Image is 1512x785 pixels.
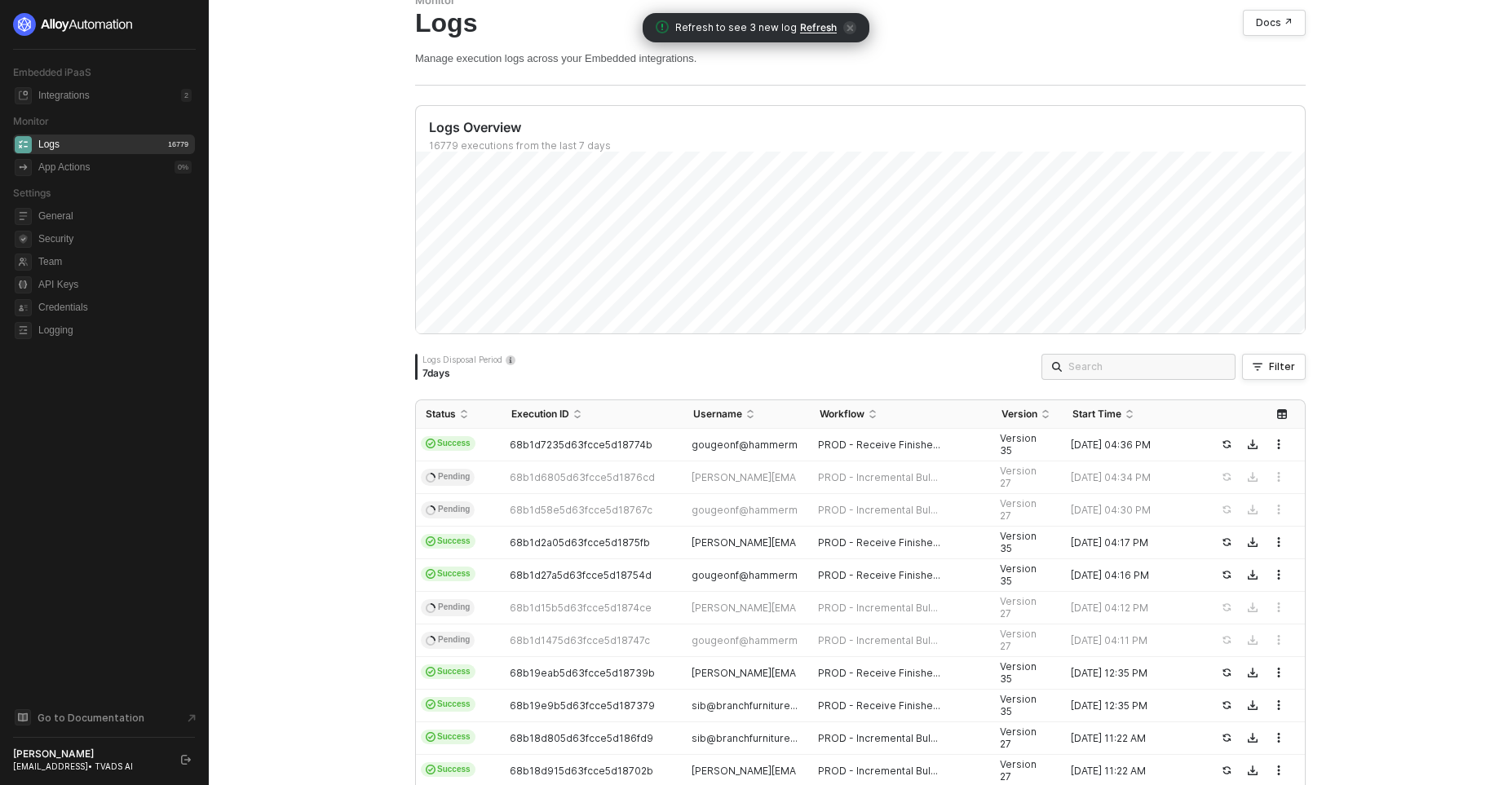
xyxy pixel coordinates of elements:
[38,89,90,103] div: Integrations
[1222,570,1231,580] span: icon-success-page
[1000,693,1037,718] span: Version 35
[426,699,435,709] span: icon-cards
[1000,497,1037,523] span: Version 27
[429,139,1305,152] div: 16779 executions from the last 7 days
[15,231,32,248] span: security
[181,755,191,765] span: logout
[656,20,669,33] span: icon-exclamation
[510,732,653,744] span: 68b18d805d63fcce5d186fd9
[818,634,938,647] span: PROD - Incremental Bul...
[13,761,166,772] div: [EMAIL_ADDRESS] • TVADS AI
[692,732,800,744] span: sib@branchfurniture....
[426,503,436,515] span: icon-spinner
[510,602,652,614] span: 68b1d15b5d63fcce5d1874ce
[1248,765,1258,775] span: icon-download
[693,408,742,421] span: Username
[1000,562,1037,588] span: Version 35
[183,710,200,726] span: document-arrow
[692,504,826,516] span: gougeonf@hammermade....
[421,567,475,581] span: Success
[818,699,940,712] span: PROD - Receive Finishe...
[38,275,192,294] span: API Keys
[426,408,456,420] span: Status
[1063,765,1201,778] div: [DATE] 11:22 AM
[818,732,938,745] span: PROD - Incremental Bul...
[38,252,192,271] span: Team
[692,634,826,646] span: gougeonf@hammermade....
[1063,732,1201,745] div: [DATE] 11:22 AM
[1222,537,1231,547] span: icon-success-page
[510,536,650,549] span: 68b1d2a05d63fcce5d1875fb
[15,159,32,176] span: icon-app-actions
[1277,409,1287,419] span: icon-table
[181,89,192,102] div: 2
[38,711,144,725] span: Go to Documentation
[426,439,435,448] span: icon-cards
[510,569,652,581] span: 68b1d27a5d63fcce5d18754d
[415,7,1306,38] div: Logs
[422,367,515,380] div: 7 days
[810,400,992,429] th: Workflow
[38,161,90,174] div: App Actions
[1000,725,1037,751] span: Version 27
[692,602,1018,614] span: [PERSON_NAME][EMAIL_ADDRESS][PERSON_NAME][DOMAIN_NAME]
[426,569,435,579] span: icon-cards
[818,765,938,778] span: PROD - Incremental Bul...
[502,400,683,429] th: Execution ID
[15,276,32,293] span: api-key
[13,13,134,36] img: logo
[1068,358,1225,376] input: Search
[13,708,196,727] a: Knowledge Base
[1063,569,1201,582] div: [DATE] 04:16 PM
[1000,628,1037,653] span: Version 27
[1222,700,1231,710] span: icon-success-page
[13,115,49,127] span: Monitor
[1063,536,1201,549] div: [DATE] 04:17 PM
[1248,537,1258,547] span: icon-download
[1063,400,1214,429] th: Start Time
[675,20,797,36] span: Refresh to see 3 new log
[510,699,655,712] span: 68b19e9b5d63fcce5d187379
[692,765,938,777] span: [PERSON_NAME][EMAIL_ADDRESS][DOMAIN_NAME]
[1269,360,1295,373] div: Filter
[426,536,435,546] span: icon-cards
[421,599,475,617] span: Pending
[510,667,655,679] span: 68b19eab5d63fcce5d18739b
[818,536,940,549] span: PROD - Receive Finishe...
[843,21,856,34] span: icon-close
[426,732,435,742] span: icon-cards
[421,697,475,712] span: Success
[1063,471,1201,484] div: [DATE] 04:34 PM
[421,501,475,519] span: Pending
[15,709,31,725] span: documentation
[426,765,435,774] span: icon-cards
[692,536,1018,549] span: [PERSON_NAME][EMAIL_ADDRESS][PERSON_NAME][DOMAIN_NAME]
[1248,570,1258,580] span: icon-download
[1000,758,1037,783] span: Version 27
[426,470,436,483] span: icon-spinner
[15,322,32,339] span: logging
[1001,408,1037,421] span: Version
[421,632,475,650] span: Pending
[510,504,652,516] span: 68b1d58e5d63fcce5d18767c
[1222,668,1231,677] span: icon-success-page
[692,471,1018,483] span: [PERSON_NAME][EMAIL_ADDRESS][PERSON_NAME][DOMAIN_NAME]
[683,400,810,429] th: Username
[1000,660,1037,686] span: Version 35
[38,298,192,317] span: Credentials
[175,161,192,174] div: 0 %
[818,569,940,582] span: PROD - Receive Finishe...
[992,400,1063,429] th: Version
[415,51,1306,65] div: Manage execution logs across your Embedded integrations.
[818,667,940,680] span: PROD - Receive Finishe...
[1072,408,1121,421] span: Start Time
[1248,668,1258,677] span: icon-download
[692,667,938,679] span: [PERSON_NAME][EMAIL_ADDRESS][DOMAIN_NAME]
[1248,700,1258,710] span: icon-download
[38,320,192,340] span: Logging
[421,436,475,451] span: Success
[1063,602,1201,615] div: [DATE] 04:12 PM
[1248,439,1258,449] span: icon-download
[1063,634,1201,647] div: [DATE] 04:11 PM
[1000,432,1037,457] span: Version 35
